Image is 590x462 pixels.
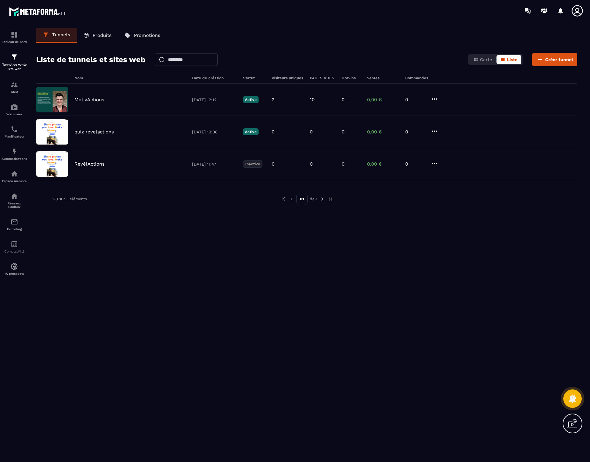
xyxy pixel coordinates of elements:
p: Planificateur [2,135,27,138]
h6: Opt-ins [342,76,361,80]
h6: Visiteurs uniques [272,76,303,80]
a: formationformationTunnel de vente Site web [2,48,27,76]
img: next [328,196,333,202]
img: logo [9,6,66,17]
img: scheduler [10,125,18,133]
p: 0,00 € [367,161,399,167]
img: automations [10,103,18,111]
p: Tunnels [52,32,70,38]
img: social-network [10,192,18,200]
p: 0 [405,97,424,103]
img: next [320,196,325,202]
p: IA prospects [2,272,27,275]
p: Réseaux Sociaux [2,202,27,209]
a: Tunnels [36,28,77,43]
p: Comptabilité [2,250,27,253]
h6: Nom [74,76,186,80]
p: [DATE] 19:08 [192,130,237,134]
a: formationformationTableau de bord [2,26,27,48]
p: 0 [272,129,274,135]
h6: Statut [243,76,265,80]
p: Webinaire [2,112,27,116]
p: [DATE] 12:12 [192,97,237,102]
p: 0 [342,97,344,103]
a: emailemailE-mailing [2,213,27,236]
img: image [36,151,68,177]
h2: Liste de tunnels et sites web [36,53,145,66]
p: 0 [342,161,344,167]
p: 0 [272,161,274,167]
a: schedulerschedulerPlanificateur [2,121,27,143]
p: E-mailing [2,227,27,231]
img: prev [281,196,286,202]
button: Créer tunnel [532,53,577,66]
h6: PAGES VUES [310,76,335,80]
p: 0 [405,129,424,135]
p: Promotions [134,32,160,38]
p: Active [243,96,259,103]
p: Inactive [243,160,262,168]
img: formation [10,31,18,39]
img: email [10,218,18,226]
p: 10 [310,97,315,103]
span: Créer tunnel [545,56,573,63]
img: automations [10,148,18,155]
p: Automatisations [2,157,27,160]
p: 2 [272,97,274,103]
p: Espace membre [2,179,27,183]
p: Tableau de bord [2,40,27,44]
a: automationsautomationsAutomatisations [2,143,27,165]
p: de 1 [310,196,317,202]
img: automations [10,170,18,178]
img: image [36,87,68,112]
span: Liste [507,57,517,62]
h6: Commandes [405,76,428,80]
p: Active [243,128,259,135]
img: image [36,119,68,145]
p: Tunnel de vente Site web [2,62,27,71]
img: accountant [10,240,18,248]
p: [DATE] 11:47 [192,162,237,167]
p: 0 [405,161,424,167]
p: MotivActions [74,97,104,103]
img: prev [288,196,294,202]
a: social-networksocial-networkRéseaux Sociaux [2,188,27,213]
h6: Ventes [367,76,399,80]
a: Promotions [118,28,167,43]
img: formation [10,53,18,61]
p: 1-3 sur 3 éléments [52,197,87,201]
a: automationsautomationsWebinaire [2,98,27,121]
span: Carte [480,57,492,62]
p: 0 [342,129,344,135]
p: 0 [310,129,313,135]
p: 0 [310,161,313,167]
p: 0,00 € [367,129,399,135]
button: Carte [469,55,496,64]
p: CRM [2,90,27,94]
p: 0,00 € [367,97,399,103]
p: RévélActions [74,161,105,167]
img: automations [10,263,18,270]
button: Liste [496,55,521,64]
img: formation [10,81,18,89]
a: Produits [77,28,118,43]
p: 01 [296,193,308,205]
p: quiz revelactions [74,129,114,135]
p: Produits [93,32,112,38]
a: accountantaccountantComptabilité [2,236,27,258]
h6: Date de création [192,76,237,80]
a: formationformationCRM [2,76,27,98]
a: automationsautomationsEspace membre [2,165,27,188]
